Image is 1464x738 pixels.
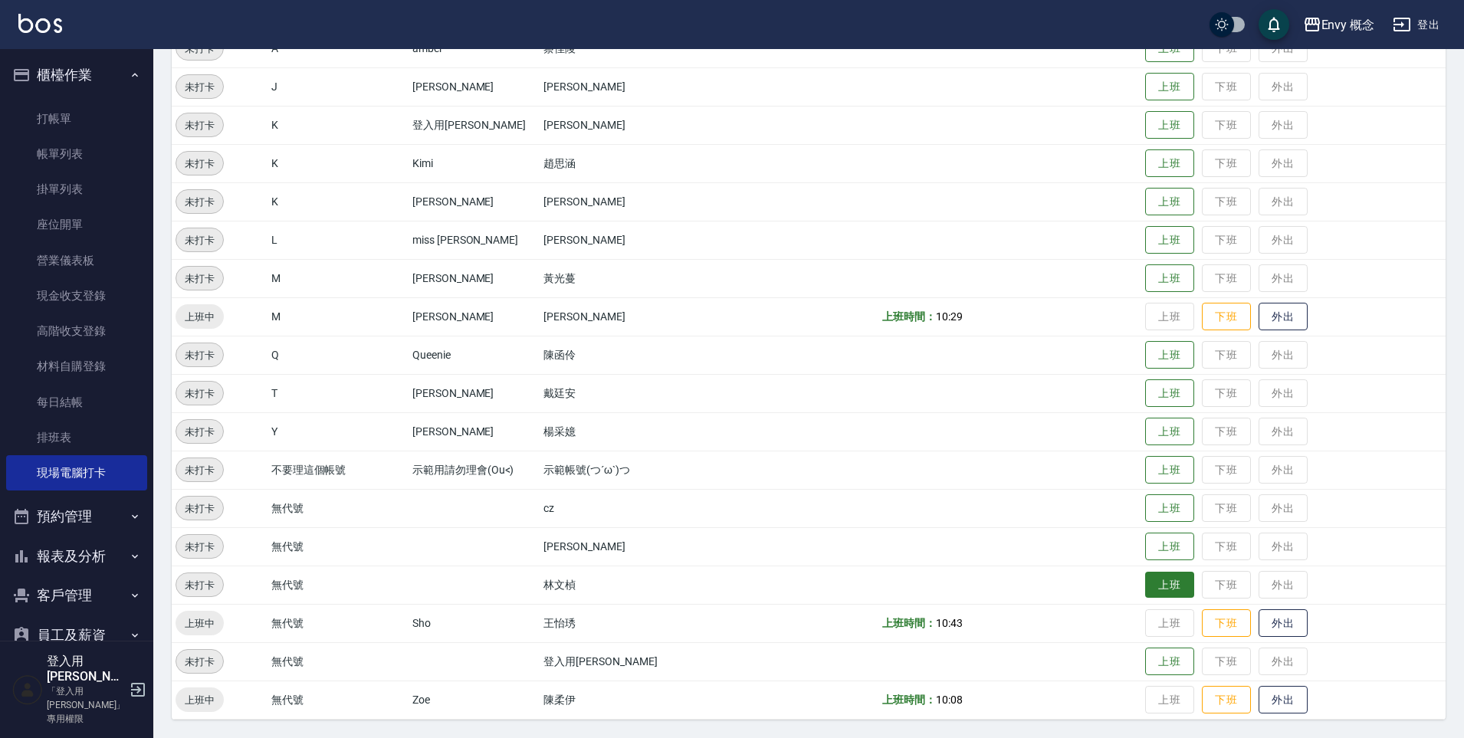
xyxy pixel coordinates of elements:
[268,412,409,451] td: Y
[409,681,540,719] td: Zoe
[176,79,223,95] span: 未打卡
[409,374,540,412] td: [PERSON_NAME]
[268,106,409,144] td: K
[1259,303,1308,331] button: 外出
[936,617,963,629] span: 10:43
[540,451,747,489] td: 示範帳號(つ´ω`)つ
[268,604,409,642] td: 無代號
[1145,572,1194,599] button: 上班
[1145,533,1194,561] button: 上班
[176,347,223,363] span: 未打卡
[176,232,223,248] span: 未打卡
[6,615,147,655] button: 員工及薪資
[1145,188,1194,216] button: 上班
[540,144,747,182] td: 趙思涵
[409,106,540,144] td: 登入用[PERSON_NAME]
[540,336,747,374] td: 陳函伶
[1145,648,1194,676] button: 上班
[540,221,747,259] td: [PERSON_NAME]
[1202,686,1251,714] button: 下班
[176,385,223,402] span: 未打卡
[6,455,147,490] a: 現場電腦打卡
[268,297,409,336] td: M
[268,67,409,106] td: J
[540,566,747,604] td: 林文楨
[409,259,540,297] td: [PERSON_NAME]
[268,642,409,681] td: 無代號
[176,117,223,133] span: 未打卡
[936,694,963,706] span: 10:08
[540,412,747,451] td: 楊采嬑
[409,182,540,221] td: [PERSON_NAME]
[540,489,747,527] td: cz
[409,144,540,182] td: Kimi
[176,654,223,670] span: 未打卡
[268,182,409,221] td: K
[6,536,147,576] button: 報表及分析
[882,694,936,706] b: 上班時間：
[47,654,125,684] h5: 登入用[PERSON_NAME]
[540,527,747,566] td: [PERSON_NAME]
[1145,379,1194,408] button: 上班
[1145,73,1194,101] button: 上班
[540,374,747,412] td: 戴廷安
[409,336,540,374] td: Queenie
[176,462,223,478] span: 未打卡
[409,221,540,259] td: miss [PERSON_NAME]
[540,67,747,106] td: [PERSON_NAME]
[176,539,223,555] span: 未打卡
[409,412,540,451] td: [PERSON_NAME]
[268,221,409,259] td: L
[268,566,409,604] td: 無代號
[882,310,936,323] b: 上班時間：
[1145,149,1194,178] button: 上班
[6,420,147,455] a: 排班表
[540,681,747,719] td: 陳柔伊
[409,451,540,489] td: 示範用請勿理會(Ou<)
[268,374,409,412] td: T
[1145,456,1194,484] button: 上班
[18,14,62,33] img: Logo
[268,527,409,566] td: 無代號
[6,172,147,207] a: 掛單列表
[409,67,540,106] td: [PERSON_NAME]
[1145,494,1194,523] button: 上班
[6,385,147,420] a: 每日結帳
[176,309,224,325] span: 上班中
[268,451,409,489] td: 不要理這個帳號
[176,500,223,517] span: 未打卡
[1321,15,1375,34] div: Envy 概念
[6,207,147,242] a: 座位開單
[1145,226,1194,254] button: 上班
[1202,303,1251,331] button: 下班
[176,194,223,210] span: 未打卡
[268,489,409,527] td: 無代號
[176,156,223,172] span: 未打卡
[268,259,409,297] td: M
[47,684,125,726] p: 「登入用[PERSON_NAME]」專用權限
[1387,11,1446,39] button: 登出
[176,424,223,440] span: 未打卡
[12,674,43,705] img: Person
[1145,264,1194,293] button: 上班
[176,577,223,593] span: 未打卡
[1145,111,1194,139] button: 上班
[268,681,409,719] td: 無代號
[176,692,224,708] span: 上班中
[540,182,747,221] td: [PERSON_NAME]
[540,604,747,642] td: 王怡琇
[6,136,147,172] a: 帳單列表
[268,144,409,182] td: K
[268,336,409,374] td: Q
[6,101,147,136] a: 打帳單
[882,617,936,629] b: 上班時間：
[540,642,747,681] td: 登入用[PERSON_NAME]
[176,615,224,631] span: 上班中
[6,576,147,615] button: 客戶管理
[409,297,540,336] td: [PERSON_NAME]
[540,106,747,144] td: [PERSON_NAME]
[1259,609,1308,638] button: 外出
[540,259,747,297] td: 黃光蔓
[1297,9,1381,41] button: Envy 概念
[1202,609,1251,638] button: 下班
